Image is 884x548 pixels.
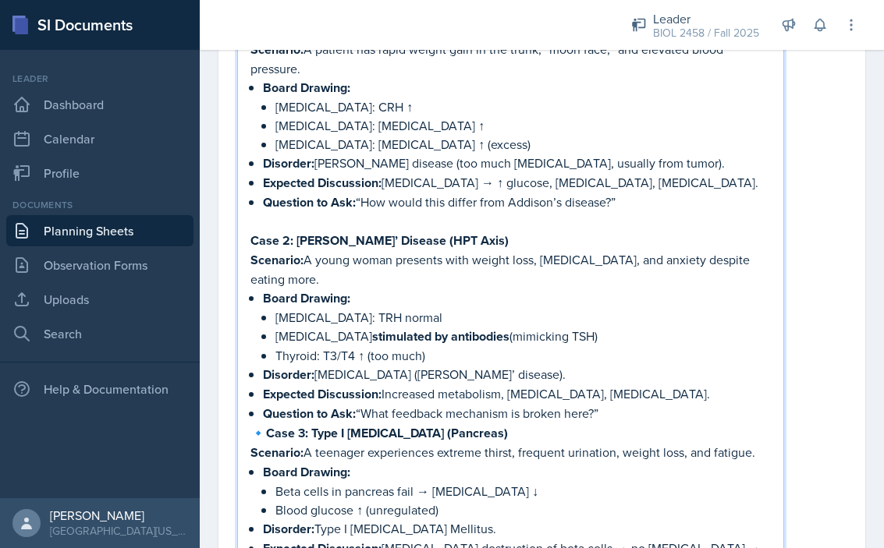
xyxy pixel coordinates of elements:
p: Increased metabolism, [MEDICAL_DATA], [MEDICAL_DATA]. [263,384,771,404]
strong: Case 2: [PERSON_NAME]’ Disease (HPT Axis) [250,232,509,249]
div: Leader [653,9,759,28]
strong: Disorder: [263,366,314,384]
strong: Expected Discussion: [263,174,382,192]
p: “What feedback mechanism is broken here?” [263,404,771,423]
strong: stimulated by antibodies [372,327,509,345]
div: Help & Documentation [6,373,193,405]
a: Planning Sheets [6,215,193,246]
p: [MEDICAL_DATA]: TRH normal [275,308,771,327]
p: Blood glucose ↑ (unregulated) [275,500,771,519]
p: [MEDICAL_DATA] → ↑ glucose, [MEDICAL_DATA], [MEDICAL_DATA]. [263,173,771,193]
p: “How would this differ from Addison’s disease?” [263,193,771,212]
p: A young woman presents with weight loss, [MEDICAL_DATA], and anxiety despite eating more. [250,250,771,288]
a: Observation Forms [6,249,193,281]
div: [GEOGRAPHIC_DATA][US_STATE] [50,523,187,539]
div: Documents [6,198,193,212]
strong: Expected Discussion: [263,385,382,403]
a: Uploads [6,284,193,315]
p: [PERSON_NAME] disease (too much [MEDICAL_DATA], usually from tumor). [263,154,771,173]
p: [MEDICAL_DATA]: [MEDICAL_DATA] ↑ [275,116,771,135]
a: Search [6,318,193,349]
p: [MEDICAL_DATA]: CRH ↑ [275,97,771,116]
strong: Board Drawing: [263,463,350,481]
p: [MEDICAL_DATA]: [MEDICAL_DATA] ↑ (excess) [275,135,771,154]
div: [PERSON_NAME] [50,507,187,523]
strong: Question to Ask: [263,193,356,211]
strong: Disorder: [263,154,314,172]
p: A teenager experiences extreme thirst, frequent urination, weight loss, and fatigue. [250,443,771,462]
strong: Board Drawing: [263,79,350,97]
strong: Scenario: [250,251,304,269]
p: Thyroid: T3/T4 ↑ (too much) [275,346,771,365]
p: [MEDICAL_DATA] ([PERSON_NAME]’ disease). [263,365,771,384]
strong: Scenario: [250,444,304,461]
p: [MEDICAL_DATA] (mimicking TSH) [275,327,771,346]
div: Leader [6,72,193,86]
strong: Disorder: [263,520,314,538]
p: 🔹 [250,423,771,443]
div: BIOL 2458 / Fall 2025 [653,25,759,41]
a: Profile [6,157,193,189]
a: Dashboard [6,89,193,120]
strong: Case 3: Type I [MEDICAL_DATA] (Pancreas) [266,424,508,442]
strong: Board Drawing: [263,289,350,307]
a: Calendar [6,123,193,154]
p: Type I [MEDICAL_DATA] Mellitus. [263,519,771,539]
p: A patient has rapid weight gain in the trunk, “moon face,” and elevated blood pressure. [250,40,771,78]
p: Beta cells in pancreas fail → [MEDICAL_DATA] ↓ [275,482,771,500]
strong: Question to Ask: [263,405,356,422]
